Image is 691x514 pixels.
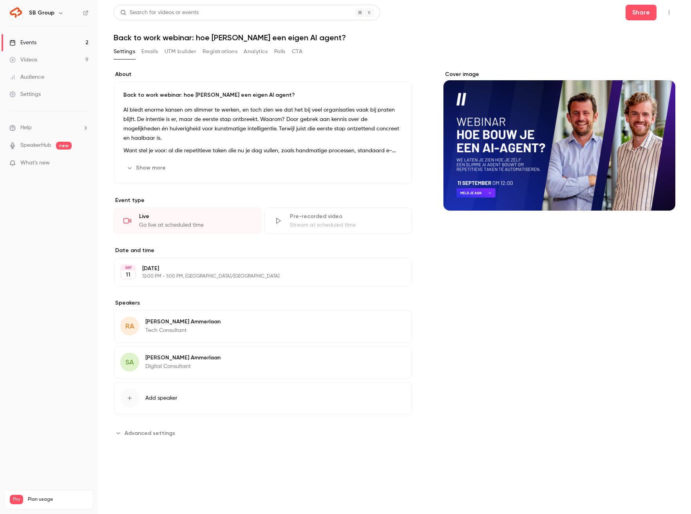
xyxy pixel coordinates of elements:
[292,45,302,58] button: CTA
[114,247,412,254] label: Date and time
[9,73,44,81] div: Audience
[114,427,180,439] button: Advanced settings
[626,5,657,20] button: Share
[123,146,402,155] p: Want stel je voor: al die repetitieve taken die nu je dag vullen, zoals handmatige processen, sta...
[443,70,675,78] label: Cover image
[165,45,196,58] button: UTM builder
[290,221,402,229] div: Stream at scheduled time
[139,221,251,229] div: Go live at scheduled time
[142,273,371,280] p: 12:00 PM - 1:00 PM, [GEOGRAPHIC_DATA]/[GEOGRAPHIC_DATA]
[10,7,22,19] img: SB Group
[20,159,50,167] span: What's new
[145,318,221,326] p: [PERSON_NAME] Ammerlaan
[123,105,402,143] p: AI biedt enorme kansen om slimmer te werken, en toch zien we dat het bij veel organisaties vaak b...
[139,213,251,220] div: Live
[20,124,32,132] span: Help
[9,90,41,98] div: Settings
[114,197,412,204] p: Event type
[9,124,89,132] li: help-dropdown-opener
[125,321,134,332] span: RA
[120,9,199,17] div: Search for videos or events
[20,141,51,150] a: SpeakerHub
[114,427,412,439] section: Advanced settings
[145,363,221,370] p: Digital Consultant
[29,9,54,17] h6: SB Group
[28,496,88,503] span: Plan usage
[123,91,402,99] p: Back to work webinar: hoe [PERSON_NAME] een eigen AI agent?
[114,45,135,58] button: Settings
[145,394,177,402] span: Add speaker
[56,142,72,150] span: new
[125,357,134,368] span: SA
[244,45,268,58] button: Analytics
[121,265,135,271] div: SEP
[114,33,675,42] h1: Back to work webinar: hoe [PERSON_NAME] een eigen AI agent?
[114,299,412,307] label: Speakers
[9,56,37,64] div: Videos
[142,265,371,272] p: [DATE]
[443,70,675,211] section: Cover image
[141,45,158,58] button: Emails
[10,495,23,504] span: Pro
[114,310,412,343] div: RA[PERSON_NAME] AmmerlaanTech Consultant
[114,346,412,379] div: SA[PERSON_NAME] AmmerlaanDigital Consultant
[203,45,237,58] button: Registrations
[145,354,221,362] p: [PERSON_NAME] Ammerlaan
[264,207,412,234] div: Pre-recorded videoStream at scheduled time
[126,271,130,279] p: 11
[114,207,261,234] div: LiveGo live at scheduled time
[125,429,175,437] span: Advanced settings
[114,70,412,78] label: About
[145,326,221,334] p: Tech Consultant
[123,162,170,174] button: Show more
[114,382,412,414] button: Add speaker
[274,45,286,58] button: Polls
[290,213,402,220] div: Pre-recorded video
[9,39,36,47] div: Events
